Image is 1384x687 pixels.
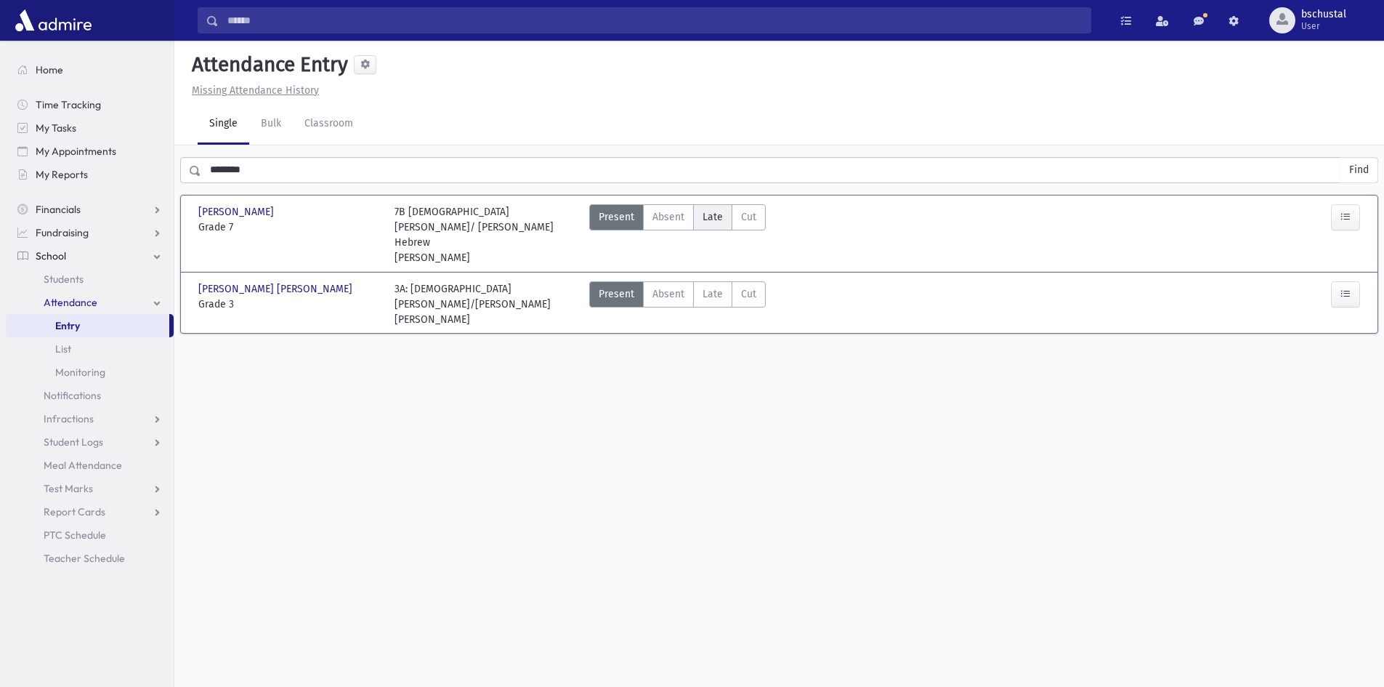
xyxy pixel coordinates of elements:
[6,547,174,570] a: Teacher Schedule
[6,244,174,268] a: School
[198,281,355,297] span: [PERSON_NAME] [PERSON_NAME]
[6,430,174,454] a: Student Logs
[6,337,174,361] a: List
[12,6,95,35] img: AdmirePro
[36,63,63,76] span: Home
[589,281,766,327] div: AttTypes
[6,198,174,221] a: Financials
[6,268,174,291] a: Students
[44,389,101,402] span: Notifications
[6,93,174,116] a: Time Tracking
[1340,158,1377,182] button: Find
[6,384,174,407] a: Notifications
[36,226,89,239] span: Fundraising
[6,58,174,81] a: Home
[198,204,277,220] span: [PERSON_NAME]
[219,7,1090,33] input: Search
[293,104,365,145] a: Classroom
[36,145,116,158] span: My Appointments
[652,209,684,225] span: Absent
[6,116,174,140] a: My Tasks
[741,286,756,302] span: Cut
[44,459,122,472] span: Meal Attendance
[36,249,66,262] span: School
[599,286,634,302] span: Present
[44,552,125,565] span: Teacher Schedule
[249,104,293,145] a: Bulk
[198,220,380,235] span: Grade 7
[6,163,174,186] a: My Reports
[186,52,348,77] h5: Attendance Entry
[198,297,380,312] span: Grade 3
[36,121,76,134] span: My Tasks
[44,505,105,518] span: Report Cards
[6,500,174,523] a: Report Cards
[44,296,97,309] span: Attendance
[589,204,766,265] div: AttTypes
[6,523,174,547] a: PTC Schedule
[6,361,174,384] a: Monitoring
[55,319,80,332] span: Entry
[36,203,81,216] span: Financials
[44,529,106,542] span: PTC Schedule
[36,98,101,111] span: Time Tracking
[1301,9,1346,20] span: bschustal
[44,435,103,449] span: Student Logs
[6,140,174,163] a: My Appointments
[703,209,723,225] span: Late
[6,407,174,430] a: Infractions
[6,477,174,500] a: Test Marks
[192,84,319,97] u: Missing Attendance History
[6,221,174,244] a: Fundraising
[44,412,94,425] span: Infractions
[6,291,174,314] a: Attendance
[6,314,169,337] a: Entry
[652,286,684,302] span: Absent
[186,84,319,97] a: Missing Attendance History
[44,273,84,286] span: Students
[394,204,576,265] div: 7B [DEMOGRAPHIC_DATA][PERSON_NAME]/ [PERSON_NAME] Hebrew [PERSON_NAME]
[55,366,105,379] span: Monitoring
[6,454,174,477] a: Meal Attendance
[44,482,93,495] span: Test Marks
[599,209,634,225] span: Present
[55,342,71,355] span: List
[1301,20,1346,32] span: User
[394,281,576,327] div: 3A: [DEMOGRAPHIC_DATA][PERSON_NAME]/[PERSON_NAME] [PERSON_NAME]
[703,286,723,302] span: Late
[198,104,249,145] a: Single
[36,168,88,181] span: My Reports
[741,209,756,225] span: Cut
